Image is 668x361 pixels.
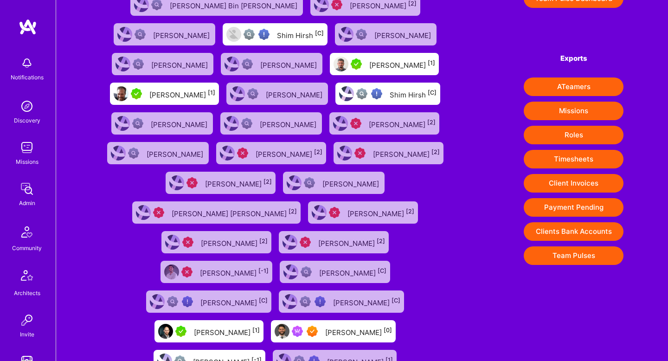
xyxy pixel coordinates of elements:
[186,177,198,188] img: Unqualified
[326,109,443,138] a: User AvatarUnqualified[PERSON_NAME][2]
[289,208,297,215] sup: [2]
[153,207,164,218] img: Unqualified
[110,19,219,49] a: User AvatarNot Scrubbed[PERSON_NAME]
[333,296,400,308] div: [PERSON_NAME]
[212,138,330,168] a: User AvatarUnqualified[PERSON_NAME][2]
[259,238,268,245] sup: [2]
[106,79,223,109] a: User AvatarA.Teamer in Residence[PERSON_NAME][1]
[369,117,436,129] div: [PERSON_NAME]
[283,294,297,309] img: User Avatar
[20,329,34,339] div: Invite
[108,49,217,79] a: User AvatarNot Scrubbed[PERSON_NAME]
[319,266,386,278] div: [PERSON_NAME]
[111,146,126,161] img: User Avatar
[135,29,146,40] img: Not Scrubbed
[220,146,235,161] img: User Avatar
[217,109,326,138] a: User AvatarNot Scrubbed[PERSON_NAME]
[330,138,447,168] a: User AvatarUnqualified[PERSON_NAME][2]
[315,296,326,307] img: High Potential User
[175,326,186,337] img: A.Teamer in Residence
[151,58,210,70] div: [PERSON_NAME]
[307,326,318,337] img: Exceptional A.Teamer
[524,126,623,144] button: Roles
[230,86,245,101] img: User Avatar
[252,327,260,334] sup: [1]
[169,175,184,190] img: User Avatar
[226,27,241,42] img: User Avatar
[223,79,332,109] a: User AvatarNot Scrubbed[PERSON_NAME]
[16,157,39,167] div: Missions
[356,29,367,40] img: Not Scrubbed
[292,326,303,337] img: Been on Mission
[14,116,40,125] div: Discovery
[128,148,139,159] img: Not Scrubbed
[219,19,331,49] a: User AvatarNot fully vettedHigh Potential UserShim Hirsh[C]
[371,88,382,99] img: High Potential User
[162,168,279,198] a: User AvatarUnqualified[PERSON_NAME][2]
[283,264,298,279] img: User Avatar
[224,116,239,131] img: User Avatar
[287,175,302,190] img: User Avatar
[200,266,269,278] div: [PERSON_NAME]
[167,296,178,307] img: Not fully vetted
[225,57,239,71] img: User Avatar
[312,205,327,220] img: User Avatar
[354,148,366,159] img: Unqualified
[258,29,270,40] img: High Potential User
[114,86,128,101] img: User Avatar
[133,58,144,70] img: Not Scrubbed
[524,246,623,265] button: Team Pulses
[524,77,623,96] button: ATeamers
[283,235,297,250] img: User Avatar
[406,208,414,215] sup: [2]
[260,117,318,129] div: [PERSON_NAME]
[18,97,36,116] img: discovery
[329,207,340,218] img: Unqualified
[301,266,312,277] img: Not Scrubbed
[315,30,324,37] sup: [C]
[165,235,180,250] img: User Avatar
[151,316,267,346] a: User AvatarA.Teamer in Residence[PERSON_NAME][1]
[200,296,268,308] div: [PERSON_NAME]
[331,19,440,49] a: User AvatarNot Scrubbed[PERSON_NAME]
[12,243,42,253] div: Community
[275,227,392,257] a: User AvatarUnqualified[PERSON_NAME][2]
[150,294,165,309] img: User Avatar
[325,325,392,337] div: [PERSON_NAME]
[259,297,268,304] sup: [C]
[300,237,311,248] img: Unqualified
[147,147,205,159] div: [PERSON_NAME]
[157,257,276,287] a: User AvatarUnqualified[PERSON_NAME][-1]
[237,148,248,159] img: Unqualified
[19,198,35,208] div: Admin
[374,28,433,40] div: [PERSON_NAME]
[276,257,394,287] a: User AvatarNot Scrubbed[PERSON_NAME][C]
[377,238,385,245] sup: [2]
[326,49,443,79] a: User AvatarA.Teamer in Residence[PERSON_NAME][1]
[182,237,193,248] img: Unqualified
[142,287,275,316] a: User AvatarNot fully vettedHigh Potential User[PERSON_NAME][C]
[201,236,268,248] div: [PERSON_NAME]
[164,264,179,279] img: User Avatar
[117,27,132,42] img: User Avatar
[247,88,258,99] img: Not Scrubbed
[347,206,414,219] div: [PERSON_NAME]
[256,147,322,159] div: [PERSON_NAME]
[428,59,435,66] sup: [1]
[339,27,353,42] img: User Avatar
[18,138,36,157] img: teamwork
[266,88,324,100] div: [PERSON_NAME]
[318,236,385,248] div: [PERSON_NAME]
[356,88,367,99] img: Not fully vetted
[304,177,315,188] img: Not Scrubbed
[524,222,623,241] button: Clients Bank Accounts
[334,57,348,71] img: User Avatar
[427,119,436,126] sup: [2]
[431,148,440,155] sup: [2]
[351,58,362,70] img: A.Teamer in Residence
[524,198,623,217] button: Payment Pending
[333,116,348,131] img: User Avatar
[263,178,272,185] sup: [2]
[524,174,623,193] button: Client Invoices
[103,138,212,168] a: User AvatarNot Scrubbed[PERSON_NAME]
